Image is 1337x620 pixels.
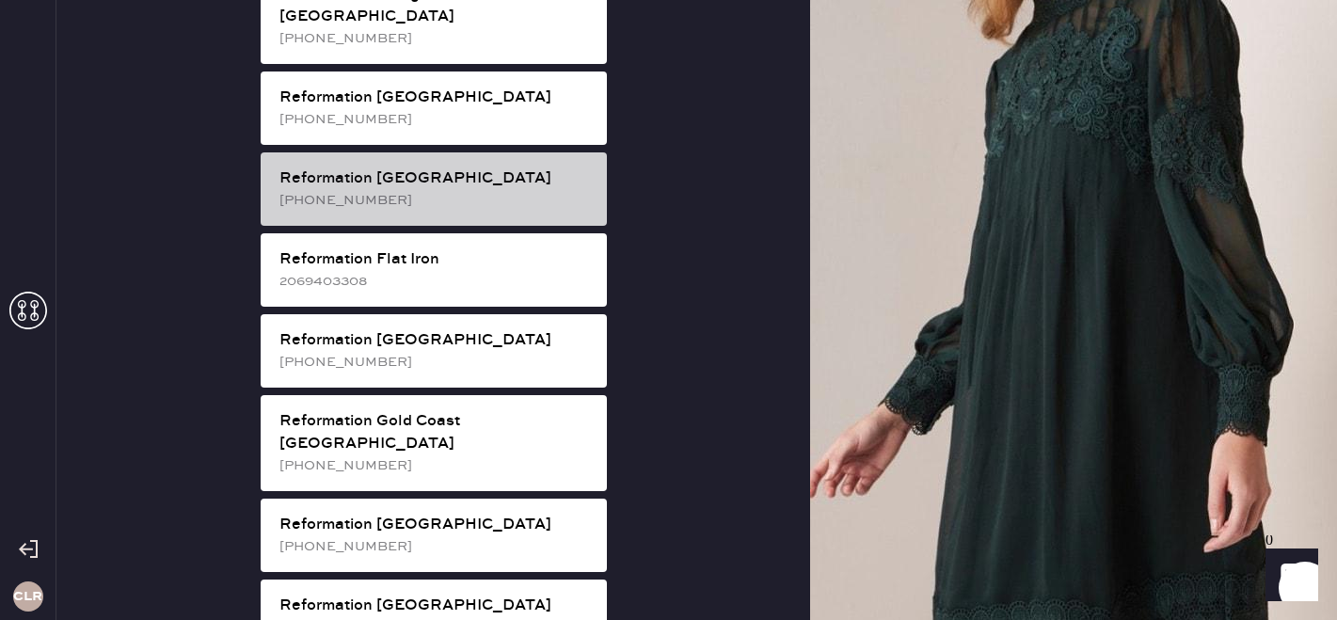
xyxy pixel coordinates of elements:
td: Basic Strap Dress - Reformation - Petites Irisa Dress Chrysanthemum - Size: 10P [161,330,1209,355]
div: Reformation [GEOGRAPHIC_DATA] [279,329,592,352]
div: [PHONE_NUMBER] [279,455,592,476]
div: # 88762 [PERSON_NAME] [PERSON_NAME] [EMAIL_ADDRESS][DOMAIN_NAME] [60,210,1273,278]
div: Reformation [GEOGRAPHIC_DATA] [279,87,592,109]
div: Reformation Flat Iron [279,248,592,271]
th: QTY [1209,306,1273,330]
div: Reformation Gold Coast [GEOGRAPHIC_DATA] [279,410,592,455]
div: Order # 81980 [60,136,1273,159]
div: [PHONE_NUMBER] [279,109,592,130]
div: [PHONE_NUMBER] [279,190,592,211]
div: [PHONE_NUMBER] [279,28,592,49]
div: Reformation [GEOGRAPHIC_DATA] [279,167,592,190]
div: Packing list [60,114,1273,136]
div: Customer information [60,187,1273,210]
td: 921610 [60,330,161,355]
th: ID [60,306,161,330]
div: Reformation [GEOGRAPHIC_DATA] [279,595,592,617]
iframe: Front Chat [1248,535,1329,616]
th: Description [161,306,1209,330]
h3: CLR [13,590,42,603]
td: 1 [1209,330,1273,355]
div: 2069403308 [279,271,592,292]
div: [PHONE_NUMBER] [279,536,592,557]
div: [PHONE_NUMBER] [279,352,592,373]
div: Reformation [GEOGRAPHIC_DATA] [279,514,592,536]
